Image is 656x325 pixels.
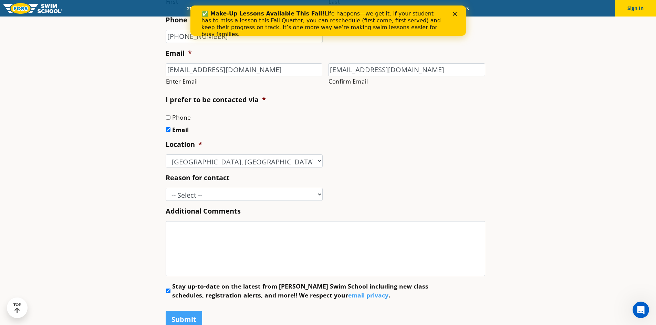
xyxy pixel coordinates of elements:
[166,207,241,216] label: Additional Comments
[446,5,475,12] a: Careers
[190,6,466,36] iframe: Intercom live chat banner
[313,5,352,12] a: About FOSS
[172,125,189,134] label: Email
[172,113,191,122] label: Phone
[181,5,224,12] a: 2025 Calendar
[166,15,195,24] label: Phone
[352,5,425,12] a: Swim Like [PERSON_NAME]
[166,77,323,86] label: Enter Email
[425,5,446,12] a: Blog
[348,291,388,299] a: email privacy
[224,5,253,12] a: Schools
[3,3,62,14] img: FOSS Swim School Logo
[13,303,21,313] div: TOP
[253,5,313,12] a: Swim Path® Program
[166,49,192,58] label: Email
[166,140,202,149] label: Location
[633,302,649,318] iframe: Intercom live chat
[262,6,269,10] div: Close
[172,282,448,300] label: Stay up-to-date on the latest from [PERSON_NAME] Swim School including new class schedules, regis...
[11,5,134,11] b: ✅ Make-Up Lessons Available This Fall!
[11,5,253,32] div: Life happens—we get it. If your student has to miss a lesson this Fall Quarter, you can reschedul...
[329,77,485,86] label: Confirm Email
[166,95,266,104] label: I prefer to be contacted via
[166,173,230,182] label: Reason for contact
